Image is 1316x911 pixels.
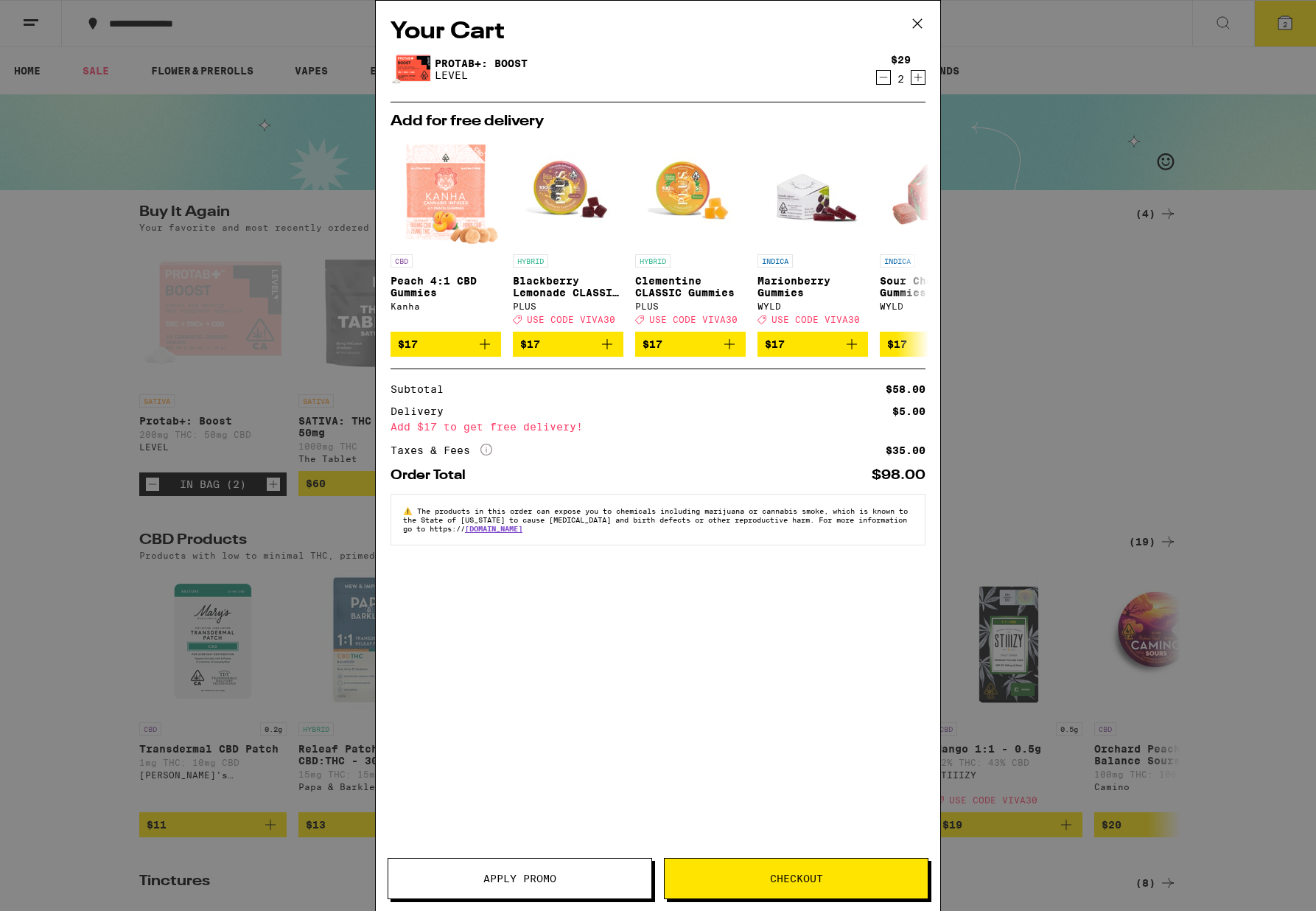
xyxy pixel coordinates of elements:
span: USE CODE VIVA30 [527,315,615,324]
a: Open page for Marionberry Gummies from WYLD [757,136,868,332]
div: Taxes & Fees [391,444,492,457]
div: $29 [891,54,911,66]
span: Hi. Need any help? [9,10,106,22]
div: $98.00 [872,469,925,482]
span: $17 [765,338,785,350]
h2: Add for free delivery [391,114,925,129]
p: HYBRID [635,254,671,268]
div: Order Total [391,469,476,482]
span: Apply Promo [483,873,556,884]
img: WYLD - Marionberry Gummies [757,136,868,247]
button: Add to bag [757,332,868,357]
span: $17 [398,338,418,350]
button: Add to bag [391,332,501,357]
p: HYBRID [513,254,548,268]
img: Kanha - Peach 4:1 CBD Gummies [391,136,500,247]
a: [DOMAIN_NAME] [465,524,522,533]
div: PLUS [635,301,746,311]
button: Apply Promo [388,858,652,899]
p: INDICA [880,254,915,268]
div: WYLD [757,301,868,311]
a: Open page for Clementine CLASSIC Gummies from PLUS [635,136,746,332]
span: $17 [520,338,540,350]
span: USE CODE VIVA30 [649,315,738,324]
span: $17 [643,338,662,350]
a: Open page for Peach 4:1 CBD Gummies from Kanha [391,136,501,332]
p: Blackberry Lemonade CLASSIC Gummies [513,275,623,299]
div: WYLD [880,301,990,311]
a: Protab+: Boost [435,57,528,69]
div: Kanha [391,301,501,311]
img: PLUS - Blackberry Lemonade CLASSIC Gummies [513,136,623,247]
p: Clementine CLASSIC Gummies [635,275,746,299]
div: $35.00 [886,445,925,455]
h2: Your Cart [391,15,925,49]
button: Increment [911,70,925,85]
button: Add to bag [880,332,990,357]
div: Subtotal [391,384,454,394]
img: Protab+: Boost [391,49,432,90]
div: 2 [891,73,911,85]
span: The products in this order can expose you to chemicals including marijuana or cannabis smoke, whi... [403,506,908,533]
img: WYLD - Sour Cherry Gummies [880,136,990,247]
a: Open page for Sour Cherry Gummies from WYLD [880,136,990,332]
div: Add $17 to get free delivery! [391,422,925,432]
div: $58.00 [886,384,925,394]
button: Decrement [876,70,891,85]
div: Delivery [391,406,454,416]
button: Add to bag [513,332,623,357]
p: LEVEL [435,69,528,81]
p: Sour Cherry Gummies [880,275,990,299]
p: Peach 4:1 CBD Gummies [391,275,501,299]
div: $5.00 [892,406,925,416]
button: Checkout [664,858,928,899]
span: USE CODE VIVA30 [771,315,860,324]
p: INDICA [757,254,793,268]
p: Marionberry Gummies [757,275,868,299]
a: Open page for Blackberry Lemonade CLASSIC Gummies from PLUS [513,136,623,332]
span: ⚠️ [403,506,417,515]
span: $17 [887,338,907,350]
div: PLUS [513,301,623,311]
img: PLUS - Clementine CLASSIC Gummies [635,136,746,247]
button: Add to bag [635,332,746,357]
span: Checkout [770,873,823,884]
